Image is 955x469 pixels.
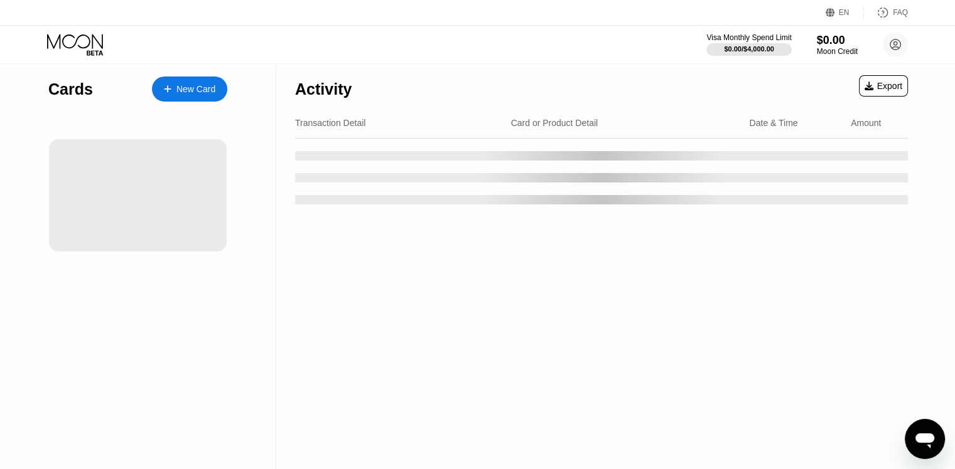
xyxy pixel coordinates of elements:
[839,8,850,17] div: EN
[152,76,227,102] div: New Card
[706,33,791,42] div: Visa Monthly Spend Limit
[826,6,864,19] div: EN
[865,81,902,91] div: Export
[905,419,945,459] iframe: Кнопка запуска окна обмена сообщениями
[817,34,858,47] div: $0.00
[48,80,93,98] div: Cards
[706,33,791,56] div: Visa Monthly Spend Limit$0.00/$4,000.00
[176,84,215,95] div: New Card
[511,118,598,128] div: Card or Product Detail
[817,34,858,56] div: $0.00Moon Credit
[295,118,365,128] div: Transaction Detail
[893,8,908,17] div: FAQ
[749,118,797,128] div: Date & Time
[295,80,352,98] div: Activity
[864,6,908,19] div: FAQ
[859,75,908,97] div: Export
[851,118,881,128] div: Amount
[724,45,774,53] div: $0.00 / $4,000.00
[817,47,858,56] div: Moon Credit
